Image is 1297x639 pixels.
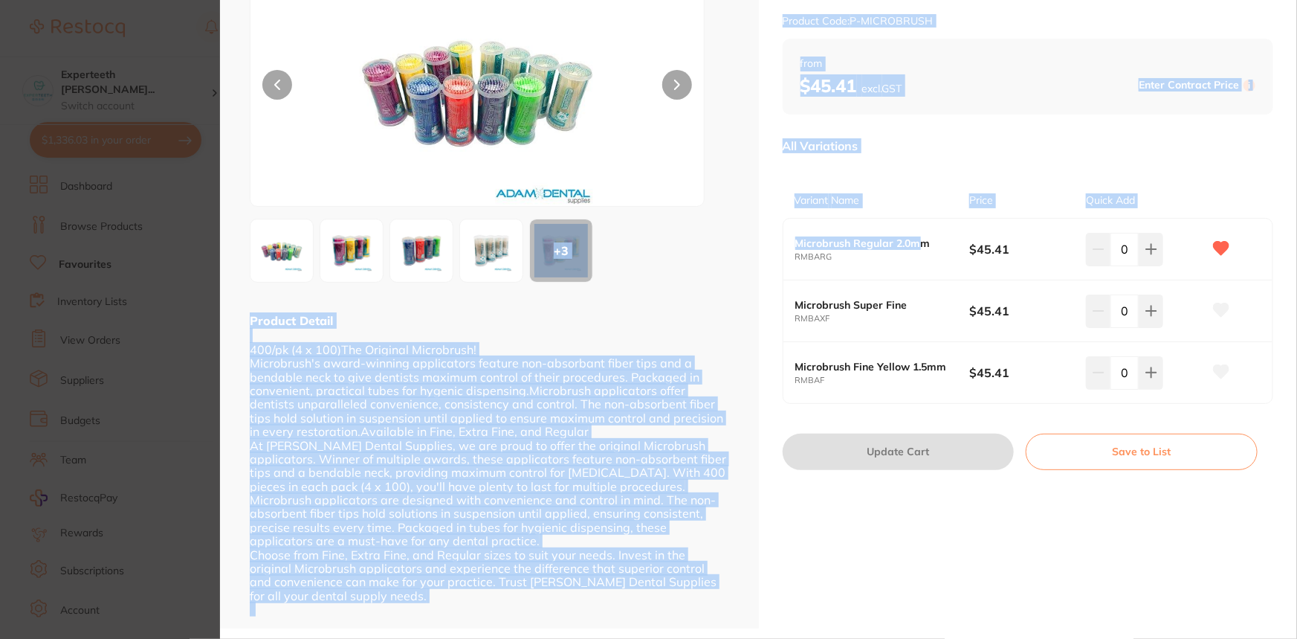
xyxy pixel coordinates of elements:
span: excl. GST [862,82,902,95]
small: RMBARG [795,252,970,262]
img: Ry5qcGc [395,224,448,277]
b: Product Detail [250,313,333,328]
button: +3 [529,219,593,283]
button: Enter Contract Price [1134,78,1243,92]
label: i [1243,80,1255,91]
small: RMBAF [795,376,970,385]
div: 400/pk (4 x 100)The Original Microbrush! Microbrush's award-winning applicators feature non-absor... [250,329,729,616]
img: Ri5qcGc [465,224,518,277]
p: Quick Add [1086,193,1135,208]
p: All Variations [783,138,858,153]
small: Product Code: P-MICROBRUSH [783,15,934,28]
button: Save to List [1026,434,1258,469]
b: $45.41 [800,74,902,97]
small: RMBAXF [795,314,970,324]
span: from [800,57,1256,71]
img: Uk9CUlVTSC5qcGc [255,224,308,277]
b: $45.41 [969,303,1074,319]
img: LmpwZw [325,224,378,277]
div: + 3 [530,219,592,282]
button: Update Cart [783,434,1015,469]
b: Microbrush Regular 2.0mm [795,237,952,249]
b: Microbrush Super Fine [795,299,952,311]
p: Price [969,193,993,208]
b: $45.41 [969,365,1074,381]
b: $45.41 [969,241,1074,257]
p: Variant Name [795,193,860,208]
b: Microbrush Fine Yellow 1.5mm [795,361,952,373]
